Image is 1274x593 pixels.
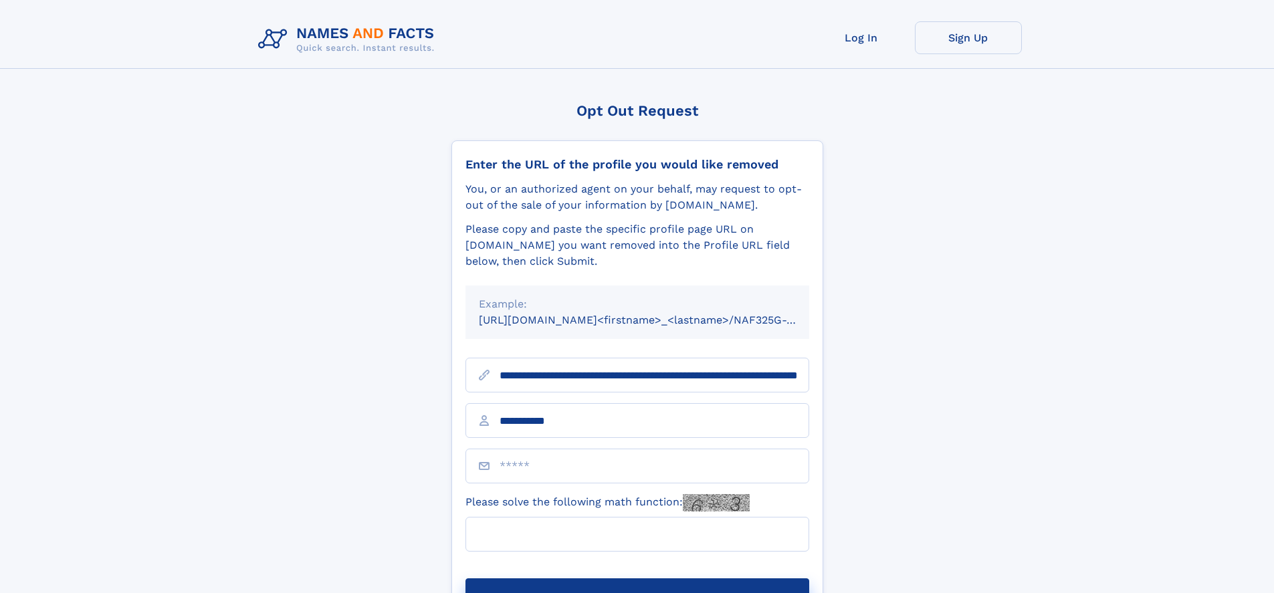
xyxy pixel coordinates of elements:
label: Please solve the following math function: [465,494,750,511]
div: You, or an authorized agent on your behalf, may request to opt-out of the sale of your informatio... [465,181,809,213]
div: Example: [479,296,796,312]
div: Opt Out Request [451,102,823,119]
img: Logo Names and Facts [253,21,445,57]
a: Log In [808,21,915,54]
small: [URL][DOMAIN_NAME]<firstname>_<lastname>/NAF325G-xxxxxxxx [479,314,835,326]
div: Enter the URL of the profile you would like removed [465,157,809,172]
a: Sign Up [915,21,1022,54]
div: Please copy and paste the specific profile page URL on [DOMAIN_NAME] you want removed into the Pr... [465,221,809,269]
